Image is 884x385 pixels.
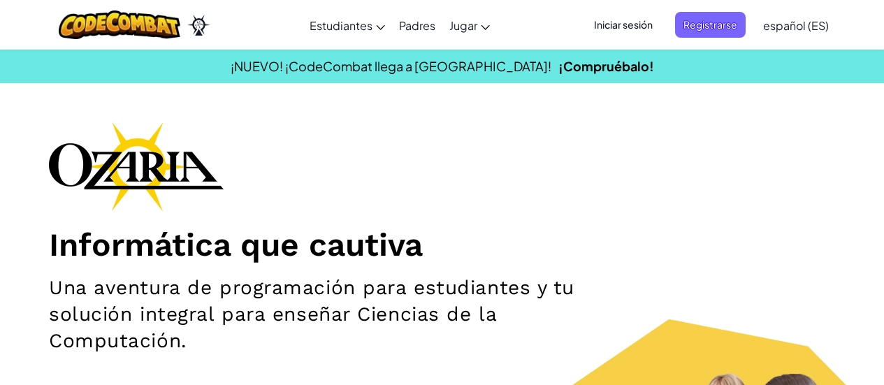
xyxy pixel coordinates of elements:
[49,225,835,264] h1: Informática que cautiva
[756,6,836,44] a: español (ES)
[763,18,829,33] span: español (ES)
[49,122,224,211] img: Ozaria branding logo
[310,18,372,33] span: Estudiantes
[187,15,210,36] img: Ozaria
[586,12,661,38] button: Iniciar sesión
[49,275,576,354] h2: Una aventura de programación para estudiantes y tu solución integral para enseñar Ciencias de la ...
[442,6,497,44] a: Jugar
[449,18,477,33] span: Jugar
[231,58,551,74] span: ¡NUEVO! ¡CodeCombat llega a [GEOGRAPHIC_DATA]!
[392,6,442,44] a: Padres
[558,58,654,74] a: ¡Compruébalo!
[59,10,181,39] img: CodeCombat logo
[303,6,392,44] a: Estudiantes
[675,12,746,38] button: Registrarse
